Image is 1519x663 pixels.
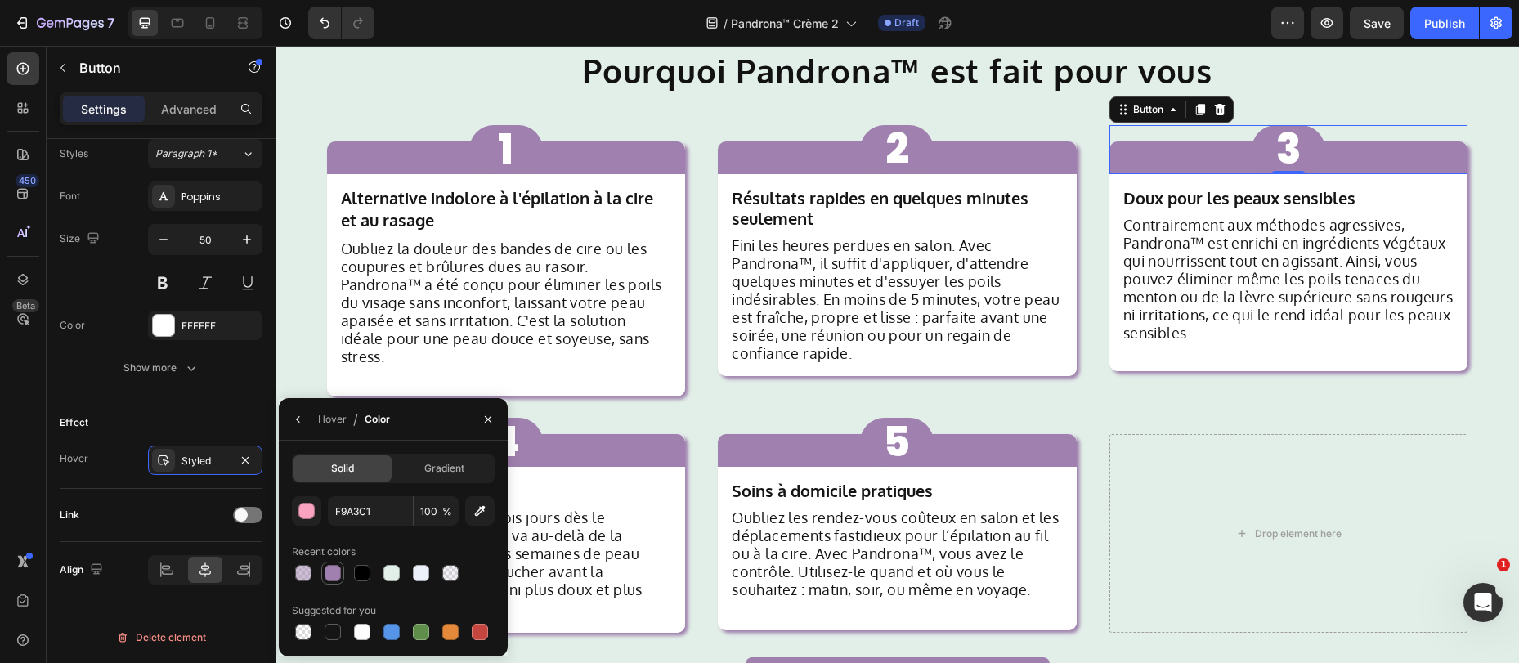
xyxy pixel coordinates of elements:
div: Drop element here [979,482,1066,495]
strong: Fini lisse et durable [65,434,214,455]
button: Delete element [60,625,262,651]
button: <p>4</p> [194,372,267,421]
button: <p>3</p> [976,79,1050,128]
p: 5 [608,360,634,433]
div: Publish [1424,15,1465,32]
button: Show more [60,353,262,383]
div: Suggested for you [292,603,376,618]
span: % [442,504,452,519]
div: Poppins [181,190,258,204]
div: Recent colors [292,544,356,559]
button: <p>2</p> [585,79,658,128]
div: Color [60,318,85,333]
div: Color [365,412,390,427]
span: / [724,15,728,32]
strong: Doux pour les peaux sensibles [848,141,1080,163]
button: <p>5</p> [585,372,658,421]
div: Undo/Redo [308,7,374,39]
iframe: To enrich screen reader interactions, please activate Accessibility in Grammarly extension settings [276,46,1519,663]
div: Size [60,228,103,250]
span: Solid [331,461,354,476]
p: Oubliez les rendez-vous coûteux en salon et les déplacements fastidieux pour l’épilation au fil o... [456,463,787,553]
div: Beta [12,299,39,312]
span: 1 [1497,558,1510,571]
p: Marre de la barbe de trois jours dès le lendemain ? Pandrona™ va au-delà de la surface et vous of... [65,463,397,571]
div: 450 [16,174,39,187]
button: Paragraph 1* [148,139,262,168]
div: Hover [60,451,88,466]
span: Paragraph 1* [155,146,217,161]
input: Eg: FFFFFF [328,496,413,526]
span: / [353,410,358,429]
p: 4 [216,360,244,433]
span: Pandrona™ Crème 2 [731,15,839,32]
strong: Soins à domicile pratiques [456,434,657,455]
div: Delete element [116,628,206,647]
div: Button [854,56,891,71]
p: 3 [1001,67,1026,141]
button: 7 [7,7,122,39]
div: Styles [60,146,88,161]
div: Font [60,189,80,204]
p: 7 [107,13,114,33]
p: Advanced [161,101,217,118]
div: FFFFFF [181,319,258,334]
iframe: Intercom live chat [1463,583,1503,622]
div: Link [60,508,79,522]
p: 2 [610,67,634,141]
p: Fini les heures perdues en salon. Avec Pandrona™, il suffit d'appliquer, d'attendre quelques minu... [456,190,787,316]
button: Publish [1410,7,1479,39]
div: Align [60,559,106,581]
span: Gradient [424,461,464,476]
span: Draft [894,16,919,30]
div: Show more [123,360,199,376]
p: Settings [81,101,127,118]
div: Styled [181,454,229,468]
p: Contrairement aux méthodes agressives, Pandrona™ est enrichi en ingrédients végétaux qui nourriss... [848,170,1179,296]
p: Button [79,58,218,78]
button: Save [1350,7,1404,39]
button: <p>Dites adieu à la cire et aux rasoirs →</p> [470,611,774,652]
span: Save [1364,16,1391,30]
strong: Résultats rapides en quelques minutes seulement [456,141,753,183]
div: Effect [60,415,88,430]
div: Hover [318,412,347,427]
